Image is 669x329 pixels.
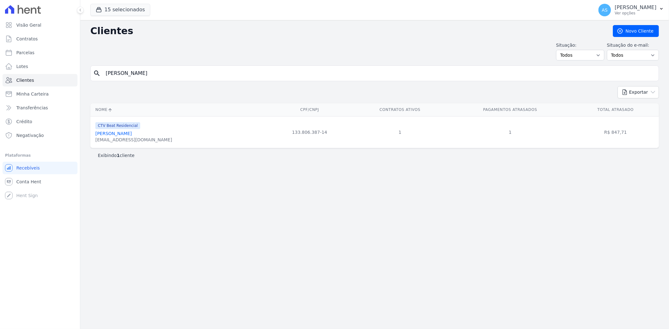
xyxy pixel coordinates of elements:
[352,116,448,148] td: 1
[607,42,659,49] label: Situação do e-mail:
[16,132,44,138] span: Negativação
[16,63,28,70] span: Lotes
[615,11,656,16] p: Ver opções
[448,116,572,148] td: 1
[3,19,77,31] a: Visão Geral
[16,77,34,83] span: Clientes
[268,116,352,148] td: 133.806.387-14
[602,8,608,12] span: AS
[5,152,75,159] div: Plataformas
[16,118,32,125] span: Crédito
[593,1,669,19] button: AS [PERSON_NAME] Ver opções
[95,137,172,143] div: [EMAIL_ADDRESS][DOMAIN_NAME]
[90,25,603,37] h2: Clientes
[3,129,77,142] a: Negativação
[95,122,140,129] span: CTV Beat Residencial
[352,103,448,116] th: Contratos Ativos
[90,103,268,116] th: Nome
[3,88,77,100] a: Minha Carteira
[572,103,659,116] th: Total Atrasado
[102,67,656,80] input: Buscar por nome, CPF ou e-mail
[556,42,604,49] label: Situação:
[95,131,132,136] a: [PERSON_NAME]
[93,70,101,77] i: search
[572,116,659,148] td: R$ 847,71
[3,46,77,59] a: Parcelas
[16,179,41,185] span: Conta Hent
[3,33,77,45] a: Contratos
[90,4,150,16] button: 15 selecionados
[448,103,572,116] th: Pagamentos Atrasados
[3,115,77,128] a: Crédito
[3,175,77,188] a: Conta Hent
[3,74,77,86] a: Clientes
[16,165,40,171] span: Recebíveis
[16,91,49,97] span: Minha Carteira
[613,25,659,37] a: Novo Cliente
[98,152,135,159] p: Exibindo cliente
[3,60,77,73] a: Lotes
[3,162,77,174] a: Recebíveis
[16,105,48,111] span: Transferências
[268,103,352,116] th: CPF/CNPJ
[117,153,120,158] b: 1
[3,102,77,114] a: Transferências
[615,4,656,11] p: [PERSON_NAME]
[16,50,35,56] span: Parcelas
[16,22,41,28] span: Visão Geral
[16,36,38,42] span: Contratos
[618,86,659,98] button: Exportar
